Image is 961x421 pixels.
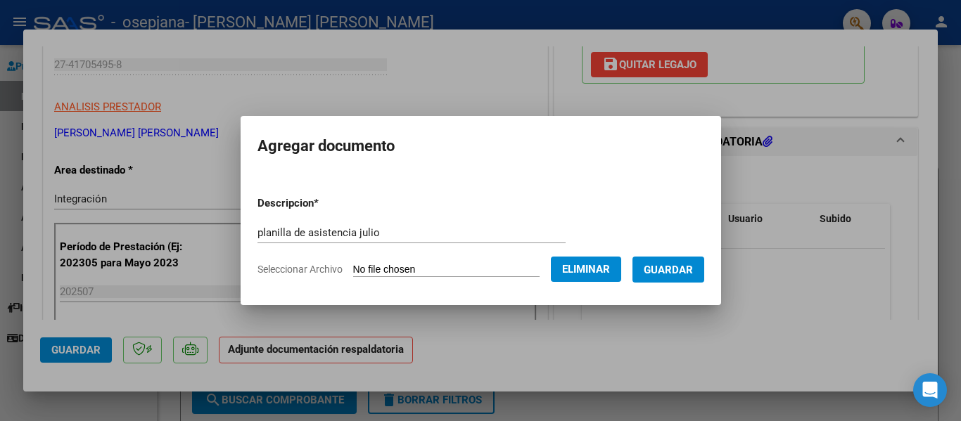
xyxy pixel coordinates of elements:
[257,195,392,212] p: Descripcion
[632,257,704,283] button: Guardar
[562,263,610,276] span: Eliminar
[257,264,343,275] span: Seleccionar Archivo
[551,257,621,282] button: Eliminar
[644,264,693,276] span: Guardar
[913,373,947,407] div: Open Intercom Messenger
[257,133,704,160] h2: Agregar documento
